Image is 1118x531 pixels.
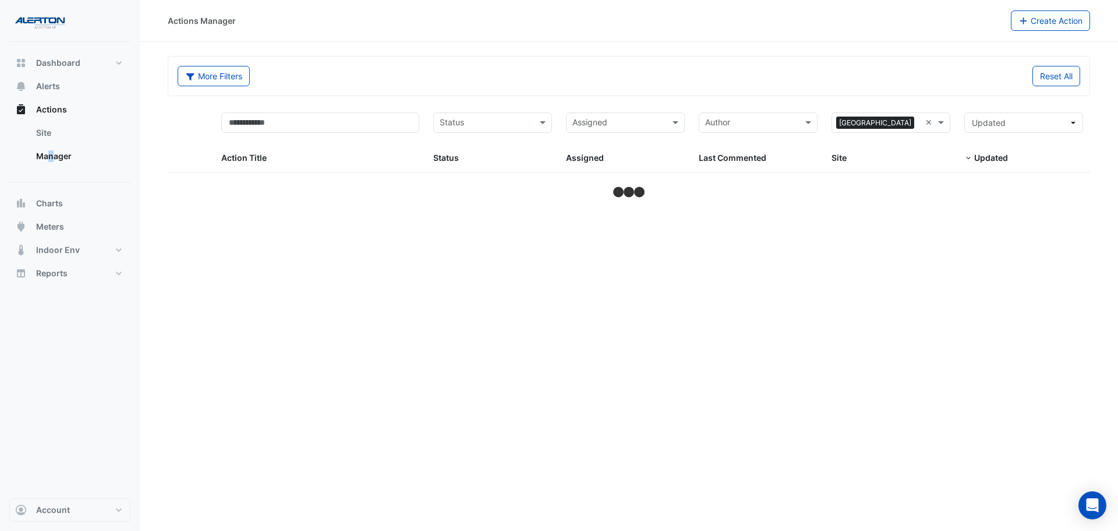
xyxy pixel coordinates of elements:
button: Create Action [1011,10,1091,31]
span: Meters [36,221,64,233]
button: Charts [9,192,130,215]
app-icon: Charts [15,198,27,209]
span: Updated [974,153,1008,163]
div: Actions Manager [168,15,236,27]
app-icon: Actions [15,104,27,115]
div: Actions [9,121,130,173]
span: [GEOGRAPHIC_DATA] [836,117,914,129]
span: Alerts [36,80,60,92]
a: Site [27,121,130,145]
app-icon: Meters [15,221,27,233]
a: Manager [27,145,130,168]
span: Indoor Env [36,244,80,256]
app-icon: Reports [15,268,27,279]
div: Open Intercom Messenger [1078,491,1106,519]
app-icon: Indoor Env [15,244,27,256]
button: Reports [9,262,130,285]
span: Action Title [221,153,267,163]
button: Reset All [1032,66,1080,86]
span: Updated [972,118,1006,128]
button: Alerts [9,75,130,98]
span: Reports [36,268,68,279]
img: Company Logo [14,9,66,33]
span: Charts [36,198,63,209]
span: Clear [925,116,935,129]
button: Meters [9,215,130,238]
span: Last Commented [699,153,766,163]
button: Dashboard [9,51,130,75]
button: Indoor Env [9,238,130,262]
app-icon: Alerts [15,80,27,92]
button: More Filters [178,66,250,86]
button: Actions [9,98,130,121]
span: Actions [36,104,67,115]
span: Account [36,504,70,516]
span: Status [433,153,459,163]
app-icon: Dashboard [15,57,27,69]
span: Assigned [566,153,604,163]
span: Dashboard [36,57,80,69]
button: Updated [964,112,1083,133]
span: Site [832,153,847,163]
button: Account [9,498,130,522]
